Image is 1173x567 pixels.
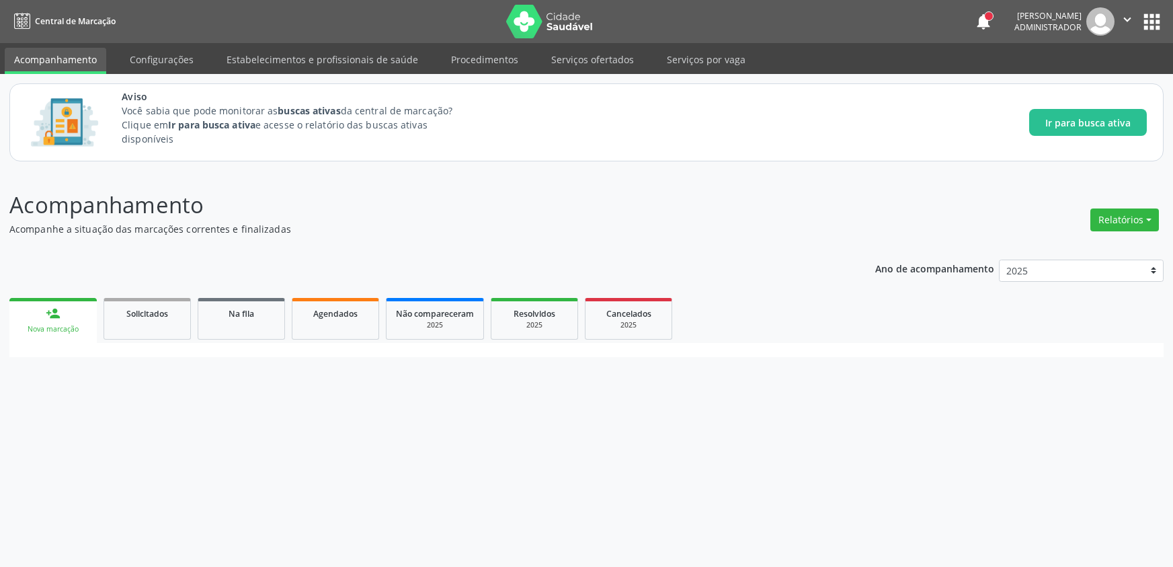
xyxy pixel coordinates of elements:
a: Serviços por vaga [657,48,755,71]
span: Ir para busca ativa [1045,116,1131,130]
button: apps [1140,10,1164,34]
span: Aviso [122,89,477,104]
button: Relatórios [1090,209,1159,231]
span: Cancelados [606,308,651,319]
p: Acompanhamento [9,188,817,222]
div: 2025 [501,320,568,330]
span: Na fila [229,308,254,319]
div: Nova marcação [19,324,87,334]
span: Não compareceram [396,308,474,319]
a: Configurações [120,48,203,71]
strong: Ir para busca ativa [168,118,255,131]
span: Agendados [313,308,358,319]
p: Você sabia que pode monitorar as da central de marcação? Clique em e acesse o relatório das busca... [122,104,477,146]
a: Acompanhamento [5,48,106,74]
a: Procedimentos [442,48,528,71]
a: Central de Marcação [9,10,116,32]
i:  [1120,12,1135,27]
div: person_add [46,306,60,321]
img: img [1086,7,1115,36]
div: 2025 [595,320,662,330]
span: Resolvidos [514,308,555,319]
p: Acompanhe a situação das marcações correntes e finalizadas [9,222,817,236]
a: Estabelecimentos e profissionais de saúde [217,48,428,71]
strong: buscas ativas [278,104,340,117]
span: Solicitados [126,308,168,319]
span: Central de Marcação [35,15,116,27]
img: Imagem de CalloutCard [26,92,103,153]
span: Administrador [1014,22,1082,33]
p: Ano de acompanhamento [875,260,994,276]
button: Ir para busca ativa [1029,109,1147,136]
div: 2025 [396,320,474,330]
button: notifications [974,12,993,31]
div: [PERSON_NAME] [1014,10,1082,22]
button:  [1115,7,1140,36]
a: Serviços ofertados [542,48,643,71]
